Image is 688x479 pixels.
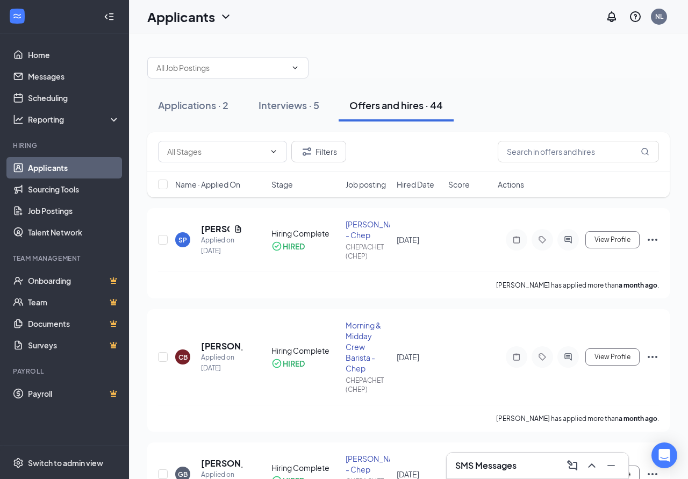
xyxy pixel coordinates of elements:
[175,179,240,190] span: Name · Applied On
[397,179,434,190] span: Hired Date
[178,235,187,245] div: SP
[12,11,23,22] svg: WorkstreamLogo
[346,219,391,240] div: [PERSON_NAME]/Opener - Chep
[178,353,188,362] div: CB
[283,241,305,252] div: HIRED
[397,352,419,362] span: [DATE]
[271,179,293,190] span: Stage
[271,345,339,356] div: Hiring Complete
[619,414,657,423] b: a month ago
[605,459,618,472] svg: Minimize
[346,242,391,261] div: CHEPACHET (CHEP)
[646,351,659,363] svg: Ellipses
[201,223,230,235] h5: [PERSON_NAME]
[201,352,242,374] div: Applied on [DATE]
[651,442,677,468] div: Open Intercom Messenger
[291,63,299,72] svg: ChevronDown
[28,270,120,291] a: OnboardingCrown
[201,235,242,256] div: Applied on [DATE]
[585,231,640,248] button: View Profile
[28,383,120,404] a: PayrollCrown
[156,62,286,74] input: All Job Postings
[585,459,598,472] svg: ChevronUp
[271,241,282,252] svg: CheckmarkCircle
[13,141,118,150] div: Hiring
[564,457,581,474] button: ComposeMessage
[346,320,391,374] div: Morning & Midday Crew Barista - Chep
[583,457,600,474] button: ChevronUp
[178,470,188,479] div: GB
[646,233,659,246] svg: Ellipses
[455,460,517,471] h3: SMS Messages
[629,10,642,23] svg: QuestionInfo
[28,178,120,200] a: Sourcing Tools
[536,353,549,361] svg: Tag
[28,200,120,221] a: Job Postings
[13,254,118,263] div: Team Management
[147,8,215,26] h1: Applicants
[594,236,630,244] span: View Profile
[397,469,419,479] span: [DATE]
[283,358,305,369] div: HIRED
[28,334,120,356] a: SurveysCrown
[655,12,663,21] div: NL
[594,353,630,361] span: View Profile
[28,313,120,334] a: DocumentsCrown
[496,281,659,290] p: [PERSON_NAME] has applied more than .
[585,348,640,366] button: View Profile
[271,358,282,369] svg: CheckmarkCircle
[536,235,549,244] svg: Tag
[603,457,620,474] button: Minimize
[13,367,118,376] div: Payroll
[167,146,265,158] input: All Stages
[510,353,523,361] svg: Note
[346,179,386,190] span: Job posting
[619,281,657,289] b: a month ago
[641,147,649,156] svg: MagnifyingGlass
[13,114,24,125] svg: Analysis
[566,459,579,472] svg: ComposeMessage
[300,145,313,158] svg: Filter
[269,147,278,156] svg: ChevronDown
[219,10,232,23] svg: ChevronDown
[28,87,120,109] a: Scheduling
[104,11,114,22] svg: Collapse
[158,98,228,112] div: Applications · 2
[562,235,575,244] svg: ActiveChat
[498,141,659,162] input: Search in offers and hires
[397,235,419,245] span: [DATE]
[201,340,242,352] h5: [PERSON_NAME]
[291,141,346,162] button: Filter Filters
[28,66,120,87] a: Messages
[562,353,575,361] svg: ActiveChat
[271,462,339,473] div: Hiring Complete
[28,221,120,243] a: Talent Network
[28,157,120,178] a: Applicants
[28,457,103,468] div: Switch to admin view
[346,376,391,394] div: CHEPACHET (CHEP)
[349,98,443,112] div: Offers and hires · 44
[28,114,120,125] div: Reporting
[201,457,242,469] h5: [PERSON_NAME]
[448,179,470,190] span: Score
[28,44,120,66] a: Home
[234,225,242,233] svg: Document
[498,179,524,190] span: Actions
[496,414,659,423] p: [PERSON_NAME] has applied more than .
[510,235,523,244] svg: Note
[13,457,24,468] svg: Settings
[259,98,319,112] div: Interviews · 5
[271,228,339,239] div: Hiring Complete
[605,10,618,23] svg: Notifications
[346,453,391,475] div: [PERSON_NAME]/Opener - Chep
[28,291,120,313] a: TeamCrown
